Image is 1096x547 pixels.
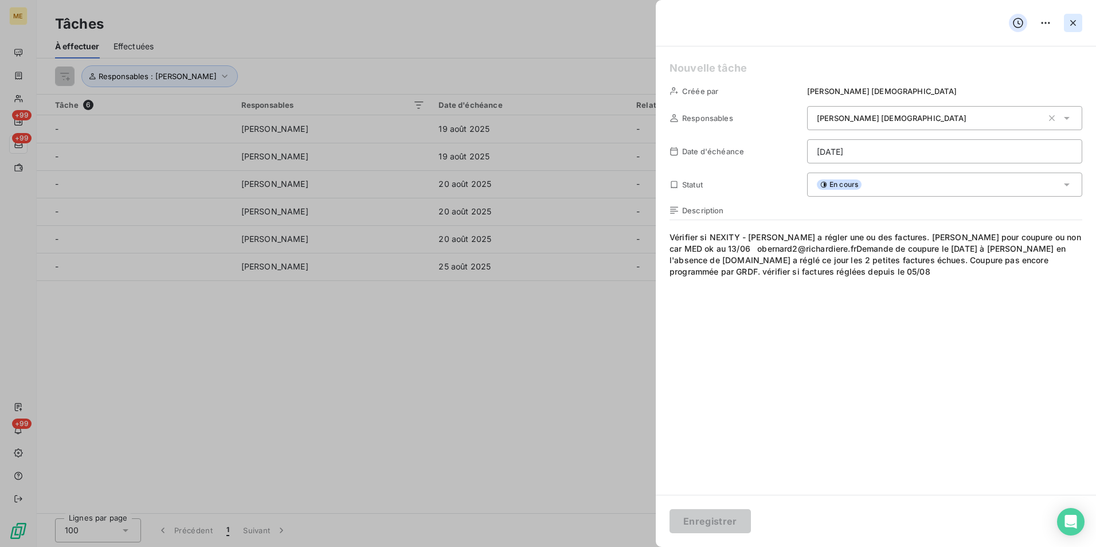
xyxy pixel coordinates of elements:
span: En cours [817,179,862,190]
div: Open Intercom Messenger [1057,508,1085,536]
button: Enregistrer [670,509,751,533]
span: [PERSON_NAME] [DEMOGRAPHIC_DATA] [807,87,957,96]
span: Date d'échéance [682,147,744,156]
span: Statut [682,180,703,189]
span: Créée par [682,87,718,96]
span: Responsables [682,114,733,123]
span: Description [682,206,724,215]
span: [PERSON_NAME] [DEMOGRAPHIC_DATA] [817,114,966,123]
input: placeholder [807,139,1082,163]
span: Vérifier si NEXITY - [PERSON_NAME] a régler une ou des factures. [PERSON_NAME] pour coupure ou no... [670,232,1082,452]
